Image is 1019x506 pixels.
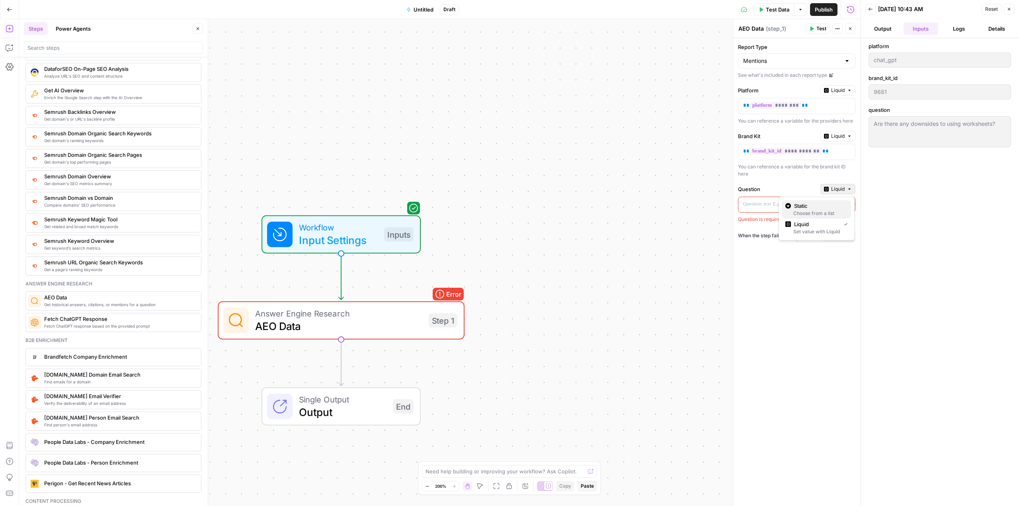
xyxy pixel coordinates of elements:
[384,227,414,242] div: Inputs
[820,184,855,194] button: Liquid
[446,285,461,304] span: Error
[831,87,845,94] span: Liquid
[44,392,195,400] span: [DOMAIN_NAME] Email Verifier
[794,220,837,228] span: Liquid
[402,3,438,16] button: Untitled
[44,65,195,73] span: DataforSEO On-Page SEO Analysis
[738,72,855,79] a: See what's included in each report type
[31,417,39,425] img: pda2t1ka3kbvydj0uf1ytxpc9563
[218,215,465,254] div: WorkflowInput SettingsInputs
[44,237,195,245] span: Semrush Keyword Overview
[31,459,39,467] img: rmubdrbnbg1gnbpnjb4bpmji9sfb
[865,22,900,35] button: Output
[435,483,446,489] span: 200%
[31,353,39,361] img: d2drbpdw36vhgieguaa2mb4tee3c
[831,133,845,140] span: Liquid
[31,133,39,140] img: p4kt2d9mz0di8532fmfgvfq6uqa0
[815,6,833,14] span: Publish
[806,23,830,34] button: Test
[44,353,195,361] span: Brandfetch Company Enrichment
[393,399,414,414] div: End
[44,129,195,137] span: Semrush Domain Organic Search Keywords
[339,254,344,300] g: Edge from start to step_1
[581,483,594,490] span: Paste
[44,215,195,223] span: Semrush Keyword Magic Tool
[810,3,837,16] button: Publish
[31,438,39,446] img: lpaqdqy7dn0qih3o8499dt77wl9d
[44,459,195,467] span: People Data Labs - Person Enrichment
[31,219,39,227] img: 8a3tdog8tf0qdwwcclgyu02y995m
[44,323,195,329] span: Fetch ChatGPT response based on the provided prompt
[785,210,848,217] div: Choose from a list
[31,90,39,98] img: 73nre3h8eff8duqnn8tc5kmlnmbe
[820,85,855,96] button: Liquid
[44,108,195,116] span: Semrush Backlinks Overview
[743,57,841,65] input: Mentions
[255,307,422,320] span: Answer Engine Research
[820,131,855,141] button: Liquid
[766,6,789,14] span: Test Data
[31,396,39,404] img: pldo0csms1a1dhwc6q9p59if9iaj
[738,216,855,223] div: Question is required
[578,481,597,491] button: Paste
[44,479,195,487] span: Perigon - Get Recent News Articles
[738,132,817,140] label: Brand Kit
[31,480,39,488] img: jle3u2szsrfnwtkz0xrwrcblgop0
[31,155,39,162] img: otu06fjiulrdwrqmbs7xihm55rg9
[738,185,817,193] label: Question
[738,232,791,239] a: When the step fails:
[941,22,976,35] button: Logs
[44,266,195,273] span: Get a page’s ranking keywords
[44,194,195,202] span: Semrush Domain vs Domain
[25,280,201,287] div: Answer engine research
[44,315,195,323] span: Fetch ChatGPT Response
[24,22,48,35] button: Steps
[44,180,195,187] span: Get domain's SEO metrics summary
[44,223,195,230] span: Get related and broad match keywords
[218,387,465,426] div: Single OutputOutputEnd
[218,301,465,340] div: ErrorAnswer Engine ResearchAEO DataStep 1
[904,22,939,35] button: Inputs
[44,86,195,94] span: Get AI Overview
[44,293,195,301] span: AEO Data
[869,42,1011,50] label: platform
[339,340,344,386] g: Edge from step_1 to end
[831,186,845,193] span: Liquid
[44,116,195,122] span: Get domain's or URL's backlink profile
[44,172,195,180] span: Semrush Domain Overview
[31,68,39,76] img: y3iv96nwgxbwrvt76z37ug4ox9nv
[738,117,855,125] div: You can reference a variable for the providers here
[766,25,786,33] span: ( step_1 )
[559,483,571,490] span: Copy
[25,498,201,505] div: Content processing
[794,202,845,210] span: Static
[738,163,855,178] div: You can reference a variable for the brand kit ID here
[44,400,195,406] span: Verify the deliverability of an email address
[44,137,195,144] span: Get domain's ranking keywords
[299,232,378,248] span: Input Settings
[31,176,39,183] img: 4e4w6xi9sjogcjglmt5eorgxwtyu
[31,112,39,119] img: 3lyvnidk9veb5oecvmize2kaffdg
[299,221,378,234] span: Workflow
[44,94,195,101] span: Enrich the Google Search step with the AI Overview
[299,404,387,420] span: Output
[44,301,195,308] span: Get historical answers, citations, or mentions for a question
[785,228,848,235] div: Set value with Liquid
[738,43,855,51] label: Report Type
[429,313,457,328] div: Step 1
[44,371,195,379] span: [DOMAIN_NAME] Domain Email Search
[874,120,1006,128] textarea: Are there any downsides to using worksheets?
[443,6,455,13] span: Draft
[754,3,794,16] button: Test Data
[816,25,826,32] span: Test
[299,393,387,406] span: Single Output
[44,202,195,208] span: Compare domains' SEO performance
[31,262,39,269] img: ey5lt04xp3nqzrimtu8q5fsyor3u
[779,197,855,240] div: Liquid
[255,318,422,334] span: AEO Data
[869,74,1011,82] label: brand_kit_id
[31,374,39,382] img: 8sr9m752o402vsyv5xlmk1fykvzq
[25,337,201,344] div: B2b enrichment
[44,245,195,251] span: Get keyword’s search metrics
